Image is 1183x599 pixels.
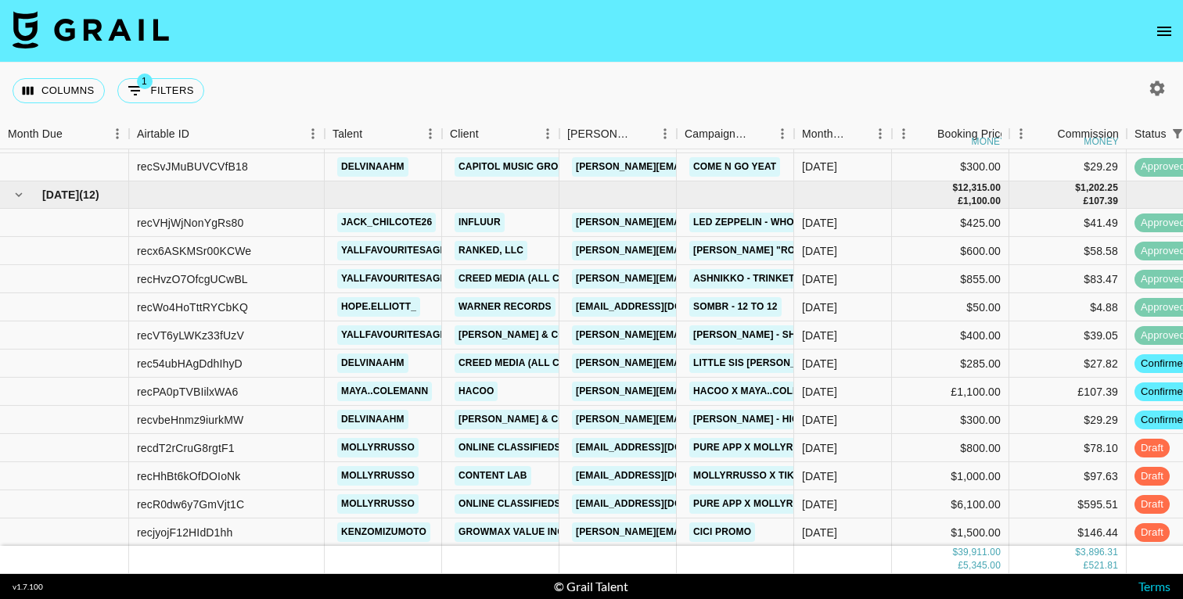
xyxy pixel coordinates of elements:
[892,350,1009,378] div: $285.00
[689,494,831,514] a: Pure App x mollyrrusso
[572,522,827,542] a: [PERSON_NAME][EMAIL_ADDRESS][DOMAIN_NAME]
[479,123,501,145] button: Sort
[1084,195,1089,208] div: £
[749,123,771,145] button: Sort
[137,525,232,540] div: recjyojF12HIdD1hh
[802,384,837,400] div: Sep '25
[337,325,487,345] a: yallfavouritesagittarius
[189,123,211,145] button: Sort
[1075,547,1081,560] div: $
[455,269,617,289] a: Creed Media (All Campaigns)
[63,123,84,145] button: Sort
[536,122,559,145] button: Menu
[572,466,747,486] a: [EMAIL_ADDRESS][DOMAIN_NAME]
[455,241,527,260] a: Ranked, LLC
[771,122,794,145] button: Menu
[337,353,408,373] a: delvinaahm
[972,137,1007,146] div: money
[362,123,384,145] button: Sort
[137,215,243,231] div: recVHjWjNonYgRs80
[337,213,436,232] a: jack_chilcote26
[1009,122,1033,145] button: Menu
[1084,137,1119,146] div: money
[802,497,837,512] div: Sep '25
[892,321,1009,350] div: $400.00
[689,269,805,289] a: Ashnikko - Trinkets
[868,122,892,145] button: Menu
[137,119,189,149] div: Airtable ID
[572,325,908,345] a: [PERSON_NAME][EMAIL_ADDRESS][PERSON_NAME][DOMAIN_NAME]
[892,265,1009,293] div: $855.00
[455,466,531,486] a: Content Lab
[1009,350,1127,378] div: $27.82
[958,560,963,573] div: £
[1138,579,1170,594] a: Terms
[685,119,749,149] div: Campaign (Type)
[689,157,780,177] a: COME N GO Yeat
[572,157,827,177] a: [PERSON_NAME][EMAIL_ADDRESS][DOMAIN_NAME]
[802,119,847,149] div: Month Due
[455,157,575,177] a: Capitol Music Group
[802,159,837,174] div: Aug '25
[802,328,837,343] div: Sep '25
[963,560,1001,573] div: 5,345.00
[455,494,581,514] a: Online Classifieds AG
[892,462,1009,490] div: $1,000.00
[554,579,628,594] div: © Grail Talent
[137,74,153,89] span: 1
[802,525,837,540] div: Sep '25
[1009,462,1127,490] div: $97.63
[419,122,442,145] button: Menu
[892,122,915,145] button: Menu
[137,328,244,343] div: recVT6yLWKz33fUzV
[137,468,240,484] div: recHhBt6kOfDOIoNk
[337,466,419,486] a: mollyrrusso
[13,78,105,103] button: Select columns
[450,119,479,149] div: Client
[1009,518,1127,547] div: $146.44
[1009,293,1127,321] div: $4.88
[689,325,864,345] a: [PERSON_NAME] - Shapeshifting
[802,356,837,371] div: Sep '25
[937,119,1006,149] div: Booking Price
[689,522,755,542] a: CiCi Promo
[572,241,827,260] a: [PERSON_NAME][EMAIL_ADDRESS][DOMAIN_NAME]
[677,119,794,149] div: Campaign (Type)
[689,438,831,457] a: Pure App x mollyrrusso
[337,438,419,457] a: mollyrrusso
[337,410,408,429] a: delvinaahm
[1009,434,1127,462] div: $78.10
[952,181,958,195] div: $
[79,187,99,203] span: ( 12 )
[1057,119,1119,149] div: Commission
[455,297,556,317] a: Warner Records
[958,181,1001,195] div: 12,315.00
[802,243,837,259] div: Sep '25
[337,522,430,542] a: kenzomizumoto
[1088,195,1118,208] div: 107.39
[689,466,896,486] a: mollyrrusso x TikTok UGC Campaign
[1009,378,1127,406] div: £107.39
[1081,547,1118,560] div: 3,896.31
[689,382,832,401] a: Hacoo x maya..colemann
[455,382,498,401] a: Hacoo
[567,119,631,149] div: [PERSON_NAME]
[892,293,1009,321] div: $50.00
[337,157,408,177] a: delvinaahm
[137,299,248,315] div: recWo4HoTttRYCbKQ
[137,271,248,287] div: recHvzO7OfcgUCwBL
[1134,525,1170,540] span: draft
[1009,209,1127,237] div: $41.49
[572,213,908,232] a: [PERSON_NAME][EMAIL_ADDRESS][PERSON_NAME][DOMAIN_NAME]
[442,119,559,149] div: Client
[13,11,169,48] img: Grail Talent
[963,195,1001,208] div: 1,100.00
[455,325,591,345] a: [PERSON_NAME] & Co LLC
[8,119,63,149] div: Month Due
[1009,153,1127,181] div: $29.29
[572,410,908,429] a: [PERSON_NAME][EMAIL_ADDRESS][PERSON_NAME][DOMAIN_NAME]
[455,438,581,457] a: Online Classifieds AG
[337,382,432,401] a: maya..colemann
[455,353,617,373] a: Creed Media (All Campaigns)
[1134,497,1170,511] span: draft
